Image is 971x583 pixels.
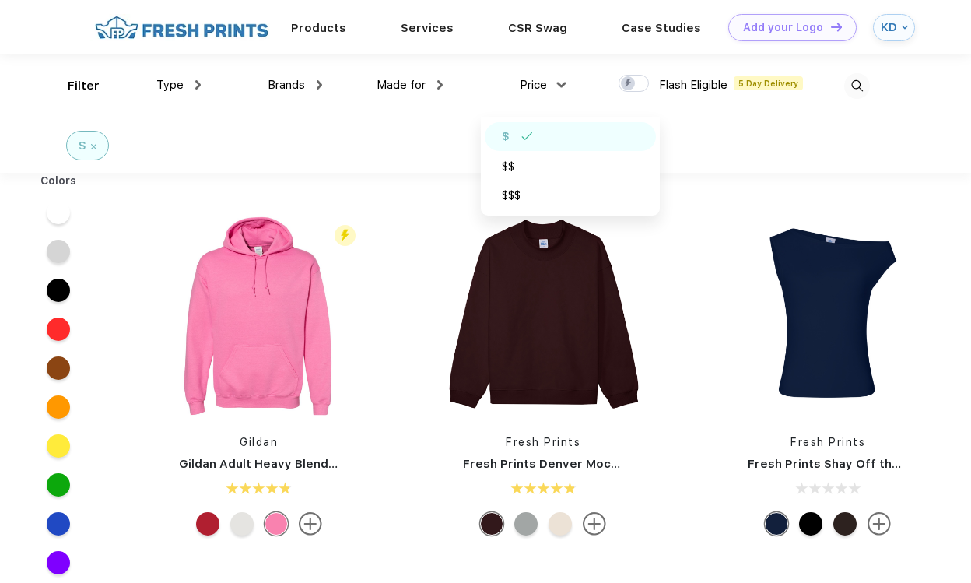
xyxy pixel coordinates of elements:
[299,512,322,536] img: more.svg
[90,14,273,41] img: fo%20logo%202.webp
[902,24,908,30] img: arrow_down_blue.svg
[196,512,219,536] div: Red
[240,436,278,448] a: Gildan
[734,76,803,90] span: 5 Day Delivery
[268,78,305,92] span: Brands
[480,512,503,536] div: Burgundy
[831,23,842,31] img: DT
[833,512,857,536] div: Brown
[583,512,606,536] img: more.svg
[291,21,346,35] a: Products
[79,138,86,154] div: $
[844,73,870,99] img: desktop_search.svg
[659,78,727,92] span: Flash Eligible
[743,21,823,34] div: Add your Logo
[868,512,891,536] img: more.svg
[881,21,898,34] div: KD
[437,80,443,90] img: dropdown.png
[377,78,426,92] span: Made for
[317,80,322,90] img: dropdown.png
[557,82,566,87] img: dropdown.png
[335,225,356,246] img: flash_active_toggle.svg
[265,512,288,536] div: Azalea
[520,78,547,92] span: Price
[440,212,647,419] img: func=resize&h=266
[230,512,254,536] div: Ash
[91,144,96,149] img: filter_cancel.svg
[799,512,822,536] div: Black
[156,78,184,92] span: Type
[502,159,514,175] div: $$
[401,21,454,35] a: Services
[29,173,89,189] div: Colors
[68,77,100,95] div: Filter
[508,21,567,35] a: CSR Swag
[790,436,865,448] a: Fresh Prints
[521,132,533,140] img: filter_selected.svg
[502,188,521,204] div: $$$
[724,212,931,419] img: func=resize&h=266
[156,212,363,419] img: func=resize&h=266
[195,80,201,90] img: dropdown.png
[765,512,788,536] div: Navy
[502,128,510,145] div: $
[506,436,580,448] a: Fresh Prints
[514,512,538,536] div: Heathered Grey
[549,512,572,536] div: Buttermilk
[179,457,519,471] a: Gildan Adult Heavy Blend 8 Oz. 50/50 Hooded Sweatshirt
[463,457,801,471] a: Fresh Prints Denver Mock Neck Heavyweight Sweatshirt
